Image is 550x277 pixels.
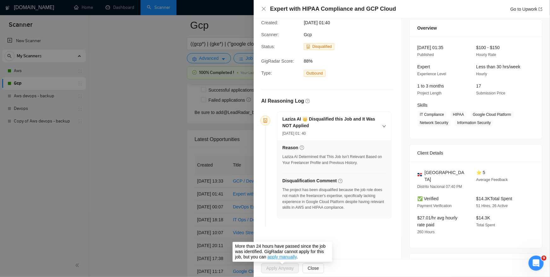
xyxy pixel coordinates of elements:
span: Overview [417,25,437,31]
textarea: Message… [5,188,121,199]
a: apply manually [268,255,297,260]
div: Job Description [417,254,535,271]
span: [GEOGRAPHIC_DATA] [425,169,466,183]
span: Less than 30 hrs/week [476,64,520,69]
span: Type: [261,71,272,76]
span: Total Spent [476,223,495,227]
h4: Expert with HIPAA Compliance and GCP Cloud [270,5,396,13]
span: Published [417,53,434,57]
span: Gcp [304,32,312,37]
button: Close [303,263,324,273]
span: Experience Level [417,72,446,76]
button: Start recording [40,201,45,206]
h1: AI Assistant from GigRadar 📡 [31,4,98,14]
span: Close [308,265,319,272]
button: Emoji picker [10,201,15,206]
span: [DATE] 01:35 [417,45,443,50]
span: [DATE] 01:40 [304,19,398,26]
span: ⭐ 5 [476,170,485,175]
li: Напишите детальное объяснение, что проект был релевантным и подходящим для вас [15,20,116,37]
div: Рад, что ответ был полезен. Если у вас появятся дополнительные вопросы или нужна помощь, обращайт... [5,182,103,214]
span: 51 Hires, 26 Active [476,204,508,208]
b: Ключевые моменты: [10,41,63,46]
div: Вам пригодился этот ответ? [5,145,82,159]
span: robot [263,118,268,123]
h5: Disqualification Comment [282,178,337,184]
h5: Laziza AI 👑 Disqualified this Job and It Was NOT Applied [282,116,379,129]
span: Status: [261,44,275,49]
div: The project has been disqualified because the job role does not match the freelancer's expertise,... [282,187,386,211]
button: Home [99,3,111,14]
span: Google Cloud Platform [470,111,513,118]
button: Gif picker [20,201,25,206]
span: question-circle [300,145,304,150]
span: Network Security [417,119,451,126]
span: 1 to 3 months [417,83,444,88]
img: Profile image for AI Assistant from GigRadar 📡 [18,3,28,14]
div: Вам пригодился этот ответ? [10,149,77,155]
span: question-circle [338,179,343,183]
span: 260 Hours [417,230,435,234]
iframe: Intercom live chat [529,256,544,271]
span: 9 [541,256,547,261]
span: Created: [261,20,278,25]
li: Обучение требует времени - продолжайте давать обратную связь [15,82,116,94]
span: right [382,124,386,128]
div: AI Assistant from GigRadar 📡 says… [5,145,121,164]
span: Skills [417,103,428,108]
button: go back [4,3,16,14]
a: Source reference 10668018: [110,62,115,67]
span: $27.01/hr avg hourly rate paid [417,215,458,227]
h5: Reason [282,144,298,151]
span: IT Compliance [417,111,447,118]
span: Expert [417,64,430,69]
span: $14.3K Total Spent [476,196,512,201]
button: Send a message… [108,199,118,209]
div: да [110,167,116,173]
span: $14.3K [476,215,490,220]
button: Close [261,6,266,12]
div: Client Details [417,144,535,161]
span: robot [306,45,310,48]
span: Hourly Rate [476,53,496,57]
li: [PERSON_NAME] обучается на основе вашей обратной связи и приоритизирует недавние взаимодействия н... [15,50,116,67]
span: GigRadar Score: [261,59,294,64]
div: AI Assistant from GigRadar 📡 says… [5,182,121,215]
span: export [539,7,542,11]
div: Close [111,3,122,14]
h5: AI Reasoning Log [261,97,304,105]
span: Hourly [476,72,487,76]
span: Outbound [304,70,326,77]
span: [DATE] 01: 40 [282,131,306,136]
span: 88% [304,58,398,65]
span: Distrito Nacional 07:40 PM [417,184,462,189]
span: Information Security [455,119,494,126]
span: Project Length [417,91,442,95]
span: question-circle [305,99,310,103]
img: 🇩🇴 [418,172,422,177]
span: 17 [476,83,481,88]
div: да [105,163,121,177]
div: Alexander says… [5,163,121,182]
span: ✅ Verified [417,196,439,201]
span: $100 - $150 [476,45,500,50]
span: More than 24 hours have passed since the job was identified. GigRadar cannot apply for this job, ... [235,244,326,260]
span: Average Feedback [476,178,508,182]
div: Рад, что ответ был полезен. Если у вас появятся дополнительные вопросы или нужна помощь, обращайт... [10,186,98,211]
span: close [261,6,266,11]
button: Upload attachment [30,201,35,206]
a: Go to Upworkexport [510,7,542,12]
span: Scanner: [261,32,279,37]
span: Payment Verification [417,204,452,208]
span: HIPAA [450,111,466,118]
span: Disqualified [312,44,332,49]
span: Submission Price [476,91,506,95]
div: Laziza AI Determined that This Job Isn’t Relevant Based on Your Freelancer Profile and Previous H... [282,154,386,166]
a: Source reference 10178695: [34,32,39,37]
div: Также можете оставлять обратную связь через Dashboard > Proposals или в детальном просмотре проек... [10,97,116,140]
li: Система постепенно адаптируется к вашим новым предпочтениям GCP [15,69,116,81]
